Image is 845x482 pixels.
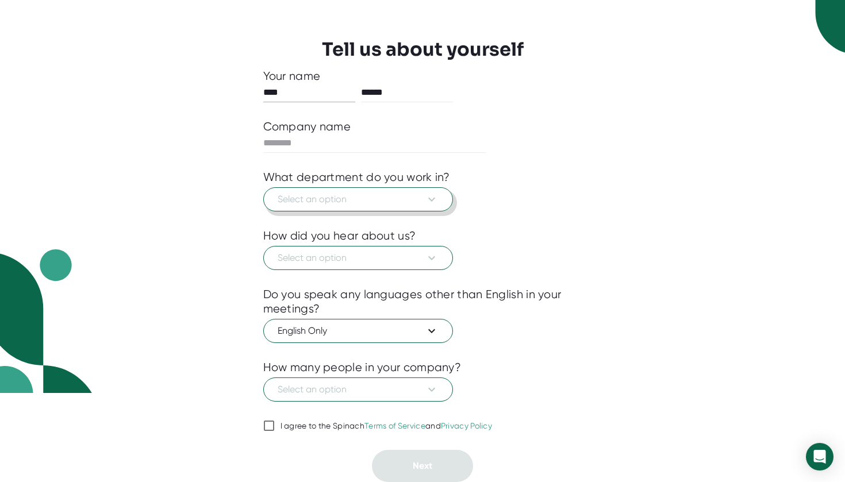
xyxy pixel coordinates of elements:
[263,246,453,270] button: Select an option
[263,287,582,316] div: Do you speak any languages other than English in your meetings?
[413,460,432,471] span: Next
[263,170,450,184] div: What department do you work in?
[322,38,524,60] h3: Tell us about yourself
[263,119,351,134] div: Company name
[278,383,439,396] span: Select an option
[281,421,493,431] div: I agree to the Spinach and
[263,319,453,343] button: English Only
[263,187,453,211] button: Select an option
[263,360,462,375] div: How many people in your company?
[263,229,416,243] div: How did you hear about us?
[372,450,473,482] button: Next
[278,324,439,338] span: English Only
[441,421,492,430] a: Privacy Policy
[806,443,834,471] div: Open Intercom Messenger
[278,251,439,265] span: Select an option
[278,192,439,206] span: Select an option
[263,69,582,83] div: Your name
[364,421,425,430] a: Terms of Service
[263,377,453,402] button: Select an option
